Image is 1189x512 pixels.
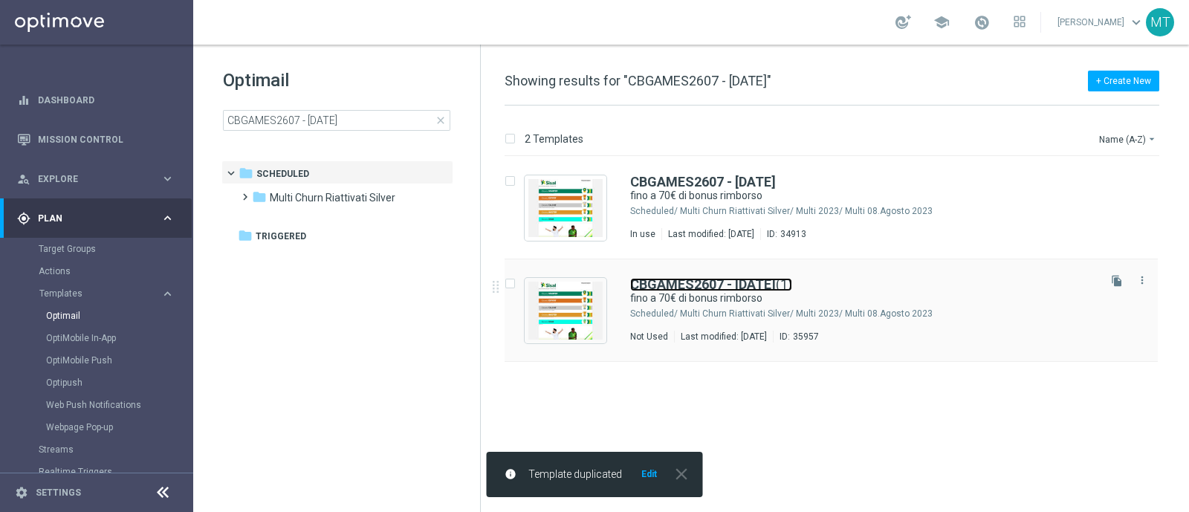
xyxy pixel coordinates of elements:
i: person_search [17,172,30,186]
div: Mission Control [17,120,175,159]
div: Templates [39,289,161,298]
i: keyboard_arrow_right [161,172,175,186]
span: Templates [39,289,146,298]
h1: Optimail [223,68,450,92]
div: Plan [17,212,161,225]
div: Not Used [630,331,668,343]
div: Press SPACE to select this row. [490,259,1186,362]
span: Multi Churn Riattivati Silver [270,191,395,204]
p: 2 Templates [525,132,583,146]
div: Realtime Triggers [39,461,192,483]
div: fino a 70€ di bonus rimborso [630,189,1095,203]
i: close [672,464,691,484]
div: 35957 [793,331,819,343]
a: Web Push Notifications [46,399,155,411]
span: Showing results for "CBGAMES2607 - [DATE]" [505,73,771,88]
i: settings [15,486,28,499]
div: Last modified: [DATE] [675,331,773,343]
span: close [435,114,447,126]
a: Target Groups [39,243,155,255]
i: arrow_drop_down [1146,133,1158,145]
span: Triggered [256,230,306,243]
a: Settings [36,488,81,497]
div: ID: [760,228,806,240]
a: Optipush [46,377,155,389]
span: Scheduled [256,167,309,181]
a: Streams [39,444,155,456]
div: fino a 70€ di bonus rimborso [630,291,1095,305]
b: CBGAMES2607 - [DATE] [630,276,776,292]
a: OptiMobile In-App [46,332,155,344]
button: Mission Control [16,134,175,146]
a: Dashboard [38,80,175,120]
div: Optimail [46,305,192,327]
span: Plan [38,214,161,223]
div: Templates [39,282,192,438]
a: Mission Control [38,120,175,159]
button: equalizer Dashboard [16,94,175,106]
div: Streams [39,438,192,461]
div: In use [630,228,655,240]
a: fino a 70€ di bonus rimborso [630,189,1061,203]
button: Templates keyboard_arrow_right [39,288,175,299]
div: Web Push Notifications [46,394,192,416]
button: close [670,468,691,480]
i: info [505,468,516,480]
button: + Create New [1088,71,1159,91]
a: [PERSON_NAME]keyboard_arrow_down [1056,11,1146,33]
div: Actions [39,260,192,282]
span: Template duplicated [528,468,622,481]
b: CBGAMES2607 - [DATE] [630,174,776,189]
div: OptiMobile Push [46,349,192,372]
i: folder [239,166,253,181]
div: Press SPACE to select this row. [490,157,1186,259]
div: ID: [773,331,819,343]
div: Webpage Pop-up [46,416,192,438]
div: Dashboard [17,80,175,120]
a: Realtime Triggers [39,466,155,478]
button: more_vert [1135,271,1150,289]
div: Scheduled/Multi Churn Riattivati Silver/Multi 2023/Multi 08.Agosto 2023 [680,205,1095,217]
button: gps_fixed Plan keyboard_arrow_right [16,213,175,224]
div: Scheduled/Multi Churn Riattivati Silver/Multi 2023/Multi 08.Agosto 2023 [680,308,1095,320]
i: folder [238,228,253,243]
button: file_copy [1107,271,1127,291]
input: Search Template [223,110,450,131]
div: 34913 [780,228,806,240]
span: keyboard_arrow_down [1128,14,1144,30]
img: 35957.jpeg [528,282,603,340]
button: Edit [640,468,658,480]
i: keyboard_arrow_right [161,211,175,225]
i: more_vert [1136,274,1148,286]
a: OptiMobile Push [46,354,155,366]
div: Target Groups [39,238,192,260]
button: person_search Explore keyboard_arrow_right [16,173,175,185]
img: 34913.jpeg [528,179,603,237]
span: Explore [38,175,161,184]
div: MT [1146,8,1174,36]
i: folder [252,189,267,204]
a: Webpage Pop-up [46,421,155,433]
i: file_copy [1111,275,1123,287]
div: OptiMobile In-App [46,327,192,349]
i: keyboard_arrow_right [161,287,175,301]
div: Scheduled/ [630,205,678,217]
a: CBGAMES2607 - [DATE](1) [630,278,792,291]
div: Explore [17,172,161,186]
a: CBGAMES2607 - [DATE] [630,175,776,189]
div: Scheduled/ [630,308,678,320]
div: Last modified: [DATE] [662,228,760,240]
a: Optimail [46,310,155,322]
i: gps_fixed [17,212,30,225]
a: fino a 70€ di bonus rimborso [630,291,1061,305]
button: Name (A-Z)arrow_drop_down [1098,130,1159,148]
a: Actions [39,265,155,277]
div: Optipush [46,372,192,394]
i: equalizer [17,94,30,107]
span: school [933,14,950,30]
